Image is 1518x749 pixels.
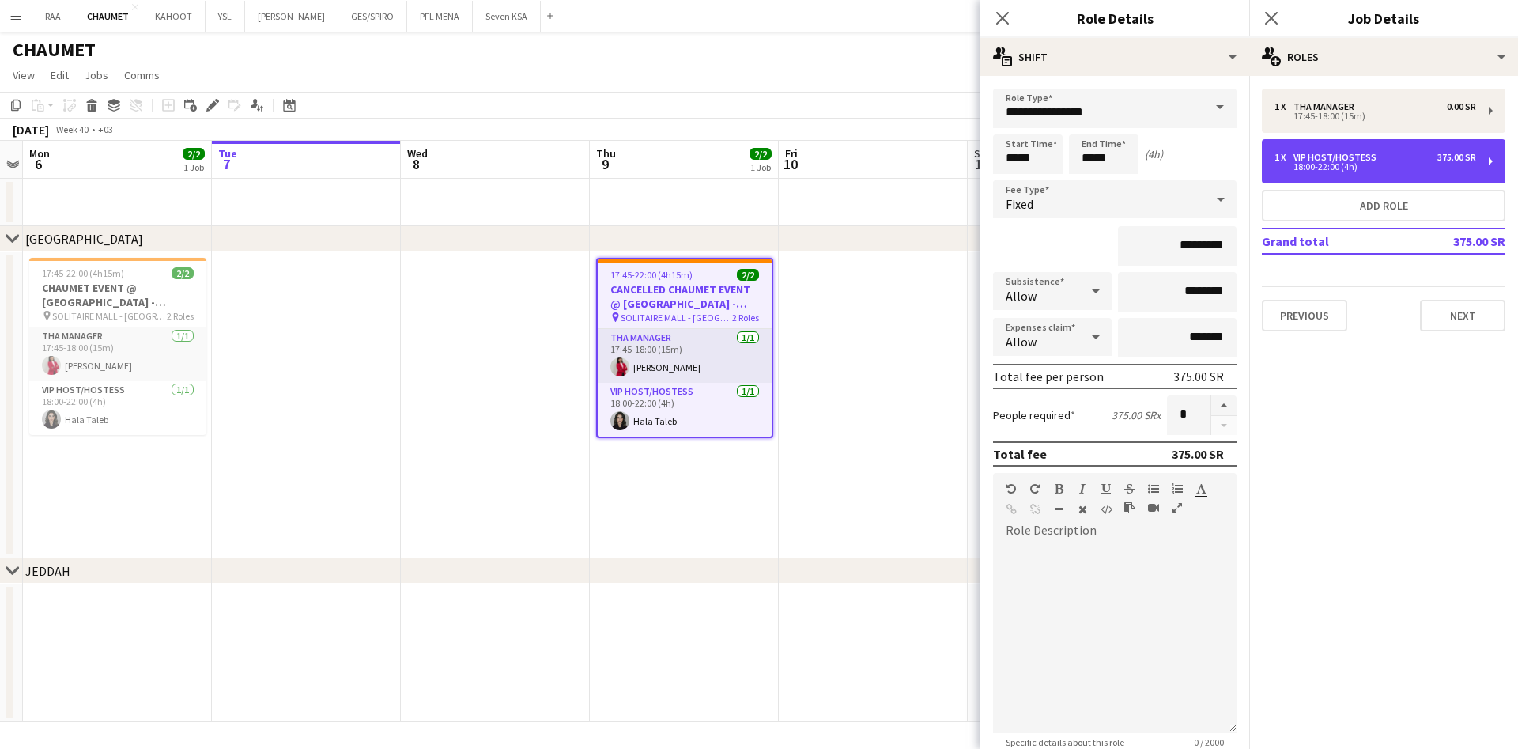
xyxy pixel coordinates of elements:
button: Strikethrough [1124,482,1135,495]
app-job-card: 17:45-22:00 (4h15m)2/2CHAUMET EVENT @ [GEOGRAPHIC_DATA] - [GEOGRAPHIC_DATA] SOLITAIRE MALL - [GEO... [29,258,206,435]
div: Shift [980,38,1249,76]
span: Specific details about this role [993,736,1137,748]
button: RAA [32,1,74,32]
span: 9 [594,155,616,173]
span: View [13,68,35,82]
div: Roles [1249,38,1518,76]
div: 17:45-18:00 (15m) [1274,112,1476,120]
div: JEDDAH [25,563,70,579]
span: 17:45-22:00 (4h15m) [610,269,693,281]
a: Jobs [78,65,115,85]
span: 8 [405,155,428,173]
span: 2/2 [183,148,205,160]
span: Fixed [1006,196,1033,212]
div: 1 x [1274,152,1293,163]
span: Tue [218,146,237,161]
button: Bold [1053,482,1064,495]
button: Text Color [1195,482,1206,495]
span: Thu [596,146,616,161]
span: 17:45-22:00 (4h15m) [42,267,124,279]
h3: Job Details [1249,8,1518,28]
td: Grand total [1262,229,1406,254]
button: [PERSON_NAME] [245,1,338,32]
h3: Role Details [980,8,1249,28]
span: Allow [1006,334,1037,350]
button: Underline [1101,482,1112,495]
span: 10 [783,155,798,173]
button: Redo [1029,482,1040,495]
span: Jobs [85,68,108,82]
div: 1 Job [183,161,204,173]
h3: CHAUMET EVENT @ [GEOGRAPHIC_DATA] - [GEOGRAPHIC_DATA] [29,281,206,309]
a: View [6,65,41,85]
span: SOLITAIRE MALL - [GEOGRAPHIC_DATA] [52,310,167,322]
button: HTML Code [1101,503,1112,516]
h1: CHAUMET [13,38,96,62]
button: Seven KSA [473,1,541,32]
span: 2/2 [737,269,759,281]
h3: CANCELLED CHAUMET EVENT @ [GEOGRAPHIC_DATA] - [GEOGRAPHIC_DATA] [598,282,772,311]
div: 375.00 SR [1437,152,1476,163]
button: PFL MENA [407,1,473,32]
button: CHAUMET [74,1,142,32]
button: Ordered List [1172,482,1183,495]
div: 375.00 SR [1172,446,1224,462]
span: 2 Roles [167,310,194,322]
span: Fri [785,146,798,161]
button: YSL [206,1,245,32]
app-card-role: THA Manager1/117:45-18:00 (15m)[PERSON_NAME] [598,329,772,383]
app-job-card: 17:45-22:00 (4h15m)2/2CANCELLED CHAUMET EVENT @ [GEOGRAPHIC_DATA] - [GEOGRAPHIC_DATA] SOLITAIRE M... [596,258,773,438]
button: Horizontal Line [1053,503,1064,516]
div: Total fee [993,446,1047,462]
button: Previous [1262,300,1347,331]
div: 0.00 SR [1447,101,1476,112]
div: THA Manager [1293,101,1361,112]
span: 7 [216,155,237,173]
button: Next [1420,300,1505,331]
span: SOLITAIRE MALL - [GEOGRAPHIC_DATA] [621,312,732,323]
button: Insert video [1148,501,1159,514]
div: Total fee per person [993,369,1104,384]
span: 2/2 [750,148,772,160]
span: Sat [974,146,991,161]
button: Undo [1006,482,1017,495]
a: Edit [44,65,75,85]
div: (4h) [1145,147,1163,161]
div: VIP Host/Hostess [1293,152,1383,163]
button: Fullscreen [1172,501,1183,514]
span: Allow [1006,288,1037,304]
div: 1 x [1274,101,1293,112]
button: Add role [1262,190,1505,221]
span: 0 / 2000 [1181,736,1237,748]
button: Clear Formatting [1077,503,1088,516]
span: Comms [124,68,160,82]
span: 11 [972,155,991,173]
button: Italic [1077,482,1088,495]
div: +03 [98,123,113,135]
td: 375.00 SR [1406,229,1505,254]
button: Increase [1211,395,1237,416]
app-card-role: VIP Host/Hostess1/118:00-22:00 (4h)Hala Taleb [29,381,206,435]
div: 18:00-22:00 (4h) [1274,163,1476,171]
span: Wed [407,146,428,161]
button: Unordered List [1148,482,1159,495]
span: 2 Roles [732,312,759,323]
span: Mon [29,146,50,161]
a: Comms [118,65,166,85]
span: Edit [51,68,69,82]
div: [DATE] [13,122,49,138]
button: GES/SPIRO [338,1,407,32]
div: [GEOGRAPHIC_DATA] [25,231,143,247]
div: 375.00 SR x [1112,408,1161,422]
div: 375.00 SR [1173,369,1224,384]
span: 6 [27,155,50,173]
button: KAHOOT [142,1,206,32]
button: Paste as plain text [1124,501,1135,514]
app-card-role: THA Manager1/117:45-18:00 (15m)[PERSON_NAME] [29,327,206,381]
app-card-role: VIP Host/Hostess1/118:00-22:00 (4h)Hala Taleb [598,383,772,437]
div: 1 Job [750,161,771,173]
label: People required [993,408,1075,422]
span: 2/2 [172,267,194,279]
